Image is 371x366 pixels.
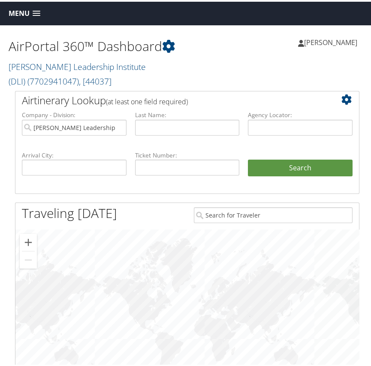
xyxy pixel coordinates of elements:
input: Search for Traveler [194,206,353,221]
h1: Traveling [DATE] [22,203,117,221]
h2: Airtinerary Lookup [22,91,324,106]
label: Company - Division: [22,109,127,118]
button: Search [248,158,353,175]
h1: AirPortal 360™ Dashboard [9,36,187,54]
span: [PERSON_NAME] [304,36,357,45]
a: Menu [4,5,45,19]
button: Zoom in [20,232,37,249]
a: [PERSON_NAME] [298,28,366,54]
button: Zoom out [20,250,37,267]
span: (at least one field required) [106,95,188,105]
span: Menu [9,8,30,16]
label: Ticket Number: [135,149,240,158]
label: Arrival City: [22,149,127,158]
label: Last Name: [135,109,240,118]
span: , [ 44037 ] [79,74,112,85]
label: Agency Locator: [248,109,353,118]
a: [PERSON_NAME] Leadership Institute (DLI) [9,59,146,85]
span: ( 7702941047 ) [27,74,79,85]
